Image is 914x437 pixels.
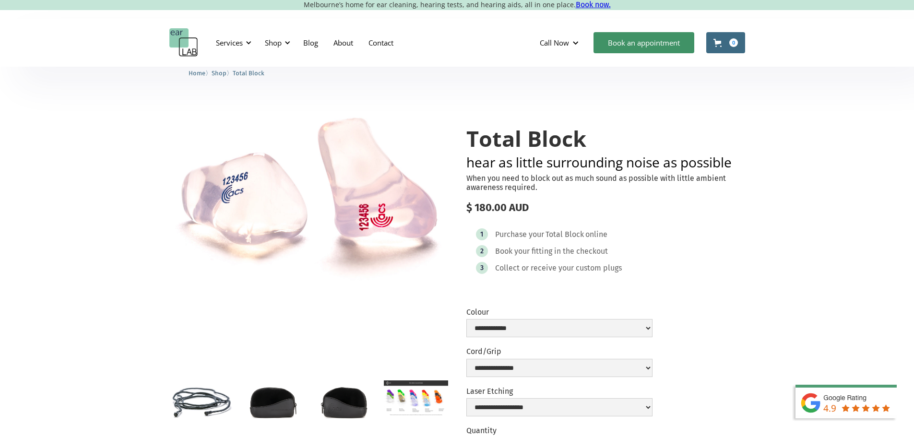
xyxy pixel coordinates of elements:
[480,264,484,272] div: 3
[212,68,226,77] a: Shop
[233,70,264,77] span: Total Block
[540,38,569,47] div: Call Now
[212,68,233,78] li: 〉
[265,38,282,47] div: Shop
[466,347,653,356] label: Cord/Grip
[706,32,745,53] a: Open cart
[466,201,745,214] div: $ 180.00 AUD
[495,263,622,273] div: Collect or receive your custom plugs
[296,29,326,57] a: Blog
[729,38,738,47] div: 0
[495,247,608,256] div: Book your fitting in the checkout
[169,107,448,292] img: Total Block
[210,28,254,57] div: Services
[466,307,653,317] label: Colour
[189,68,205,77] a: Home
[495,230,544,239] div: Purchase your
[189,70,205,77] span: Home
[585,230,607,239] div: online
[241,380,305,423] a: open lightbox
[259,28,293,57] div: Shop
[169,380,233,423] a: open lightbox
[361,29,401,57] a: Contact
[466,127,745,151] h1: Total Block
[169,107,448,292] a: open lightbox
[466,426,497,435] label: Quantity
[212,70,226,77] span: Shop
[532,28,589,57] div: Call Now
[466,155,745,169] h2: hear as little surrounding noise as possible
[480,248,484,255] div: 2
[169,28,198,57] a: home
[189,68,212,78] li: 〉
[384,380,448,416] a: open lightbox
[326,29,361,57] a: About
[546,230,584,239] div: Total Block
[312,380,376,423] a: open lightbox
[594,32,694,53] a: Book an appointment
[233,68,264,77] a: Total Block
[466,174,745,192] p: When you need to block out as much sound as possible with little ambient awareness required.
[466,387,653,396] label: Laser Etching
[216,38,243,47] div: Services
[480,231,483,238] div: 1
